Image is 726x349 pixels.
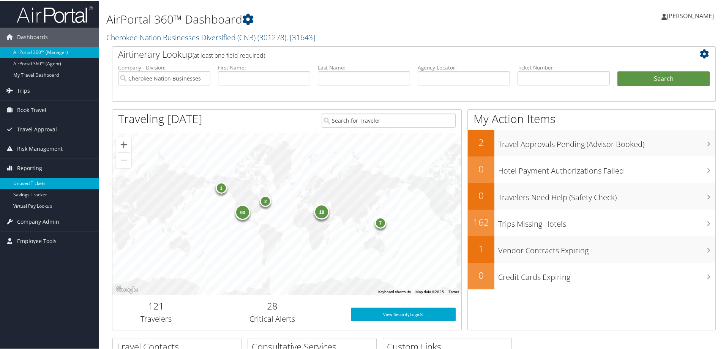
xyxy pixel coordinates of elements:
[17,231,57,250] span: Employee Tools
[106,11,516,27] h1: AirPortal 360™ Dashboard
[318,63,410,71] label: Last Name:
[17,212,59,231] span: Company Admin
[468,110,715,126] h1: My Action Items
[114,284,139,294] a: Open this area in Google Maps (opens a new window)
[322,113,456,127] input: Search for Traveler
[468,162,494,175] h2: 0
[218,63,310,71] label: First Name:
[17,100,46,119] span: Book Travel
[17,158,42,177] span: Reporting
[106,32,315,42] a: Cherokee Nation Businesses Diversified (CNB)
[468,262,715,289] a: 0Credit Cards Expiring
[375,216,386,227] div: 7
[448,289,459,293] a: Terms (opens in new tab)
[468,268,494,281] h2: 0
[468,235,715,262] a: 1Vendor Contracts Expiring
[114,284,139,294] img: Google
[257,32,286,42] span: ( 301278 )
[118,110,202,126] h1: Traveling [DATE]
[498,188,715,202] h3: Travelers Need Help (Safety Check)
[468,209,715,235] a: 162Trips Missing Hotels
[667,11,714,19] span: [PERSON_NAME]
[17,139,63,158] span: Risk Management
[17,119,57,138] span: Travel Approval
[351,307,456,321] a: View SecurityLogic®
[468,156,715,182] a: 0Hotel Payment Authorizations Failed
[215,182,227,193] div: 1
[518,63,610,71] label: Ticket Number:
[116,152,131,167] button: Zoom out
[661,4,721,27] a: [PERSON_NAME]
[205,299,339,312] h2: 28
[118,299,194,312] h2: 121
[193,51,265,59] span: (at least one field required)
[468,129,715,156] a: 2Travel Approvals Pending (Advisor Booked)
[260,195,271,206] div: 2
[314,204,329,219] div: 18
[498,134,715,149] h3: Travel Approvals Pending (Advisor Booked)
[286,32,315,42] span: , [ 31643 ]
[17,27,48,46] span: Dashboards
[418,63,510,71] label: Agency Locator:
[617,71,710,86] button: Search
[468,182,715,209] a: 0Travelers Need Help (Safety Check)
[468,135,494,148] h2: 2
[468,188,494,201] h2: 0
[118,313,194,324] h3: Travelers
[235,204,250,219] div: 93
[498,161,715,175] h3: Hotel Payment Authorizations Failed
[415,289,444,293] span: Map data ©2025
[498,241,715,255] h3: Vendor Contracts Expiring
[498,267,715,282] h3: Credit Cards Expiring
[118,63,210,71] label: Company - Division:
[118,47,660,60] h2: Airtinerary Lookup
[17,81,30,99] span: Trips
[498,214,715,229] h3: Trips Missing Hotels
[468,242,494,254] h2: 1
[17,5,93,23] img: airportal-logo.png
[205,313,339,324] h3: Critical Alerts
[116,136,131,152] button: Zoom in
[468,215,494,228] h2: 162
[378,289,411,294] button: Keyboard shortcuts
